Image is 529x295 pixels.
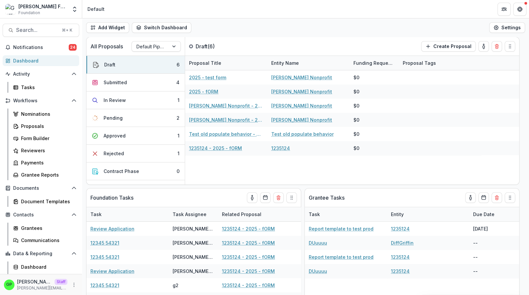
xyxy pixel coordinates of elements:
[90,225,134,232] a: Review Application
[222,239,275,246] a: 1235124 - 2025 - fORM
[104,114,123,121] div: Pending
[469,236,518,250] div: --
[469,250,518,264] div: --
[309,225,373,232] a: Report template to test prod
[3,183,79,193] button: Open Documents
[267,60,303,66] div: Entity Name
[6,283,12,287] div: Griffin Perry
[21,84,74,91] div: Tasks
[185,56,267,70] div: Proposal Title
[21,123,74,130] div: Proposals
[17,278,52,285] p: [PERSON_NAME]
[300,236,349,250] div: [DATE]
[353,131,359,137] div: $0
[353,74,359,81] div: $0
[189,131,263,137] a: Test old populate behavior - 2025 - Populate from
[169,207,218,221] div: Task Assignee
[104,168,139,175] div: Contract Phase
[86,22,129,33] button: Add Widget
[391,225,410,232] a: 1235124
[305,211,324,218] div: Task
[104,61,115,68] div: Draft
[267,56,349,70] div: Entity Name
[309,239,327,246] a: DUuuuu
[222,268,275,275] a: 1235124 - 2025 - fORM
[18,10,40,16] span: Foundation
[173,282,179,289] div: g2
[11,109,79,119] a: Nominations
[55,279,67,285] p: Staff
[90,254,119,260] a: 12345 54321
[421,41,476,52] button: Create Proposal
[271,74,332,81] a: [PERSON_NAME] Nonprofit
[86,109,185,127] button: Pending2
[11,133,79,144] a: Form Builder
[271,145,290,152] a: 1235124
[3,42,79,53] button: Notifications24
[173,239,214,246] div: [PERSON_NAME] ([PERSON_NAME][EMAIL_ADDRESS][DOMAIN_NAME])
[489,22,525,33] button: Settings
[387,207,469,221] div: Entity
[86,207,169,221] div: Task
[104,79,127,86] div: Submitted
[70,281,78,289] button: More
[21,263,74,270] div: Dashboard
[300,207,349,221] div: Due Date
[21,135,74,142] div: Form Builder
[11,196,79,207] a: Document Templates
[349,56,399,70] div: Funding Requested
[11,235,79,246] a: Communications
[21,159,74,166] div: Payments
[178,97,180,104] div: 1
[11,261,79,272] a: Dashboard
[271,102,332,109] a: [PERSON_NAME] Nonprofit
[469,222,518,236] div: [DATE]
[3,55,79,66] a: Dashboard
[11,82,79,93] a: Tasks
[69,44,77,51] span: 24
[391,254,410,260] a: 1235124
[189,116,263,123] a: [PERSON_NAME] Nonprofit - 2025 - fORM
[349,60,399,66] div: Funding Requested
[87,6,105,12] div: Default
[104,150,124,157] div: Rejected
[86,162,185,180] button: Contract Phase0
[18,3,67,10] div: [PERSON_NAME] Foundation
[13,98,69,104] span: Workflows
[11,121,79,132] a: Proposals
[3,24,79,37] button: Search...
[90,239,119,246] a: 12345 54321
[13,212,69,218] span: Contacts
[218,207,300,221] div: Related Proposal
[260,192,271,203] button: Calendar
[196,42,245,50] p: Draft ( 6 )
[21,111,74,117] div: Nominations
[478,192,489,203] button: Calendar
[300,250,349,264] div: [DATE]
[469,264,518,278] div: --
[469,211,498,218] div: Due Date
[90,282,119,289] a: 12345 54321
[218,211,265,218] div: Related Proposal
[3,69,79,79] button: Open Activity
[505,192,515,203] button: Drag
[353,102,359,109] div: $0
[492,192,502,203] button: Delete card
[104,97,126,104] div: In Review
[305,207,387,221] div: Task
[178,150,180,157] div: 1
[16,27,58,33] span: Search...
[104,132,126,139] div: Approved
[309,194,345,202] p: Grantee Tasks
[86,211,106,218] div: Task
[173,225,214,232] div: [PERSON_NAME] ([PERSON_NAME][EMAIL_ADDRESS][DOMAIN_NAME])
[13,251,69,257] span: Data & Reporting
[132,22,191,33] button: Switch Dashboard
[399,56,481,70] div: Proposal Tags
[300,278,349,292] div: [DATE]
[391,239,414,246] a: DiffGriffin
